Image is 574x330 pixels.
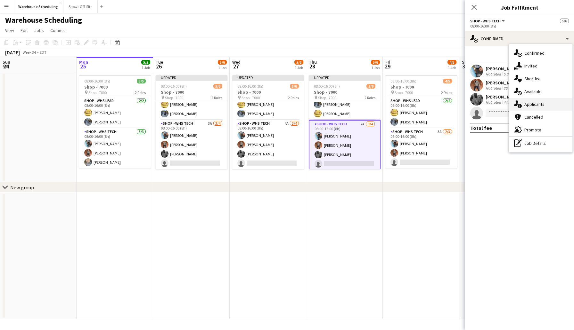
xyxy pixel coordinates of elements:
app-card-role: Shop - WHS Tech3/308:00-16:00 (8h)[PERSON_NAME][PERSON_NAME][PERSON_NAME] [79,128,151,169]
div: 1 Job [218,65,226,70]
app-card-role: Shop - WHS Tech4A3/408:00-16:00 (8h)[PERSON_NAME][PERSON_NAME][PERSON_NAME] [232,120,304,169]
div: Job Details [509,137,572,150]
div: Promote [509,123,572,136]
div: 1 Job [295,65,303,70]
h3: Shop - 7000 [79,84,151,90]
span: 2 Roles [441,90,452,95]
h3: Shop - 7000 [385,84,457,90]
span: Thu [309,59,317,65]
span: 30 [461,63,469,70]
span: 5/6 [294,60,303,65]
span: Jobs [34,27,44,33]
span: 27 [231,63,241,70]
span: 28 [308,63,317,70]
a: Jobs [32,26,46,35]
span: Shop - 7000 [395,90,413,95]
div: [PERSON_NAME] [486,66,520,72]
span: Sat [462,59,469,65]
span: Shop - 7000 [318,95,336,100]
span: View [5,27,14,33]
div: Confirmed [465,31,574,46]
div: Confirmed [509,47,572,59]
span: Tue [156,59,163,65]
span: 5/5 [141,60,150,65]
button: Warehouse Scheduling [13,0,63,13]
div: Available [509,85,572,98]
app-job-card: 08:00-16:00 (8h)4/5Shop - 7000 Shop - 70002 RolesShop - WHS Lead2/208:00-16:00 (8h)[PERSON_NAME][... [385,75,457,169]
button: Shop - WHS Tech [470,19,506,23]
app-card-role: Shop - WHS Lead2/208:00-16:00 (8h)[PERSON_NAME][PERSON_NAME] [309,89,381,120]
span: 08:00-16:00 (8h) [390,79,416,83]
div: Shortlist [509,72,572,85]
div: [PERSON_NAME] [486,80,520,86]
span: 08:00-16:00 (8h) [314,84,340,89]
app-card-role: Shop - WHS Tech2A3/408:00-16:00 (8h)[PERSON_NAME][PERSON_NAME][PERSON_NAME] [309,120,381,171]
div: New group [10,184,34,191]
span: 24 [2,63,10,70]
div: Updated [156,75,227,80]
div: Applicants [509,98,572,111]
span: 08:00-16:00 (8h) [237,84,263,89]
div: Invited [509,59,572,72]
span: 08:00-16:00 (8h) [84,79,110,83]
app-job-card: Updated08:00-16:00 (8h)5/6Shop - 7000 Shop - 70002 RolesShop - WHS Lead2/208:00-16:00 (8h)[PERSON... [309,75,381,169]
div: [PERSON_NAME] [486,94,520,100]
span: 4/5 [443,79,452,83]
div: 20.2mi [502,86,516,90]
div: 1 Job [142,65,150,70]
span: Shop - 7000 [242,95,260,100]
span: Fri [385,59,390,65]
h1: Warehouse Scheduling [5,15,82,25]
a: Comms [48,26,67,35]
span: Edit [20,27,28,33]
app-card-role: Shop - WHS Lead2/208:00-16:00 (8h)[PERSON_NAME][PERSON_NAME] [232,89,304,120]
app-card-role: Shop - WHS Lead2/208:00-16:00 (8h)[PERSON_NAME][PERSON_NAME] [385,97,457,128]
span: 5/6 [218,60,227,65]
span: 5/6 [366,84,375,89]
div: 44.57mi [502,100,518,105]
span: 5/6 [371,60,380,65]
span: 2 Roles [365,95,375,100]
span: Comms [50,27,65,33]
div: Updated [232,75,304,80]
span: 4/5 [447,60,456,65]
div: 1 Job [371,65,380,70]
span: Sun [3,59,10,65]
span: 26 [155,63,163,70]
span: Week 34 [21,50,37,55]
span: Mon [79,59,88,65]
app-card-role: Shop - WHS Lead2/208:00-16:00 (8h)[PERSON_NAME][PERSON_NAME] [156,89,227,120]
span: Shop - WHS Tech [470,19,501,23]
div: 5.06mi [502,72,516,76]
h3: Job Fulfilment [465,3,574,12]
a: View [3,26,17,35]
span: Wed [232,59,241,65]
span: 5/6 [213,84,222,89]
h3: Shop - 7000 [156,89,227,95]
div: Updated [309,75,381,80]
div: Cancelled [509,111,572,123]
a: Edit [18,26,30,35]
div: Not rated [486,86,502,90]
span: 08:00-16:00 (8h) [161,84,187,89]
div: Not rated [486,72,502,76]
span: 5/6 [290,84,299,89]
app-job-card: Updated08:00-16:00 (8h)5/6Shop - 7000 Shop - 70002 RolesShop - WHS Lead2/208:00-16:00 (8h)[PERSON... [232,75,304,169]
div: Not rated [486,100,502,105]
h3: Shop - 7000 [232,89,304,95]
h3: Shop - 7000 [309,89,381,95]
app-card-role: Shop - WHS Tech3A3/408:00-16:00 (8h)[PERSON_NAME][PERSON_NAME][PERSON_NAME] [156,120,227,169]
span: 2 Roles [288,95,299,100]
div: EDT [40,50,46,55]
div: Updated08:00-16:00 (8h)5/6Shop - 7000 Shop - 70002 RolesShop - WHS Lead2/208:00-16:00 (8h)[PERSON... [156,75,227,169]
span: 29 [384,63,390,70]
button: Shows Off-Site [63,0,98,13]
span: 5/6 [560,19,569,23]
app-job-card: 08:00-16:00 (8h)5/5Shop - 7000 Shop - 70002 RolesShop - WHS Lead2/208:00-16:00 (8h)[PERSON_NAME][... [79,75,151,169]
span: 2 Roles [135,90,146,95]
div: 1 Job [448,65,456,70]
